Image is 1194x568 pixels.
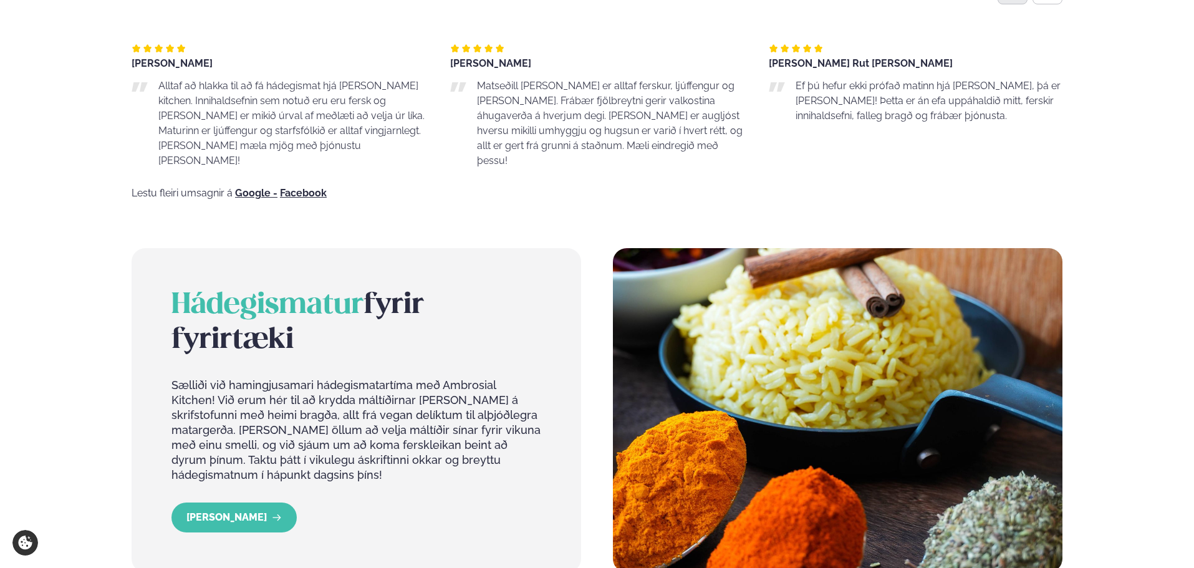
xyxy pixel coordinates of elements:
span: Alltaf að hlakka til að fá hádegismat hjá [PERSON_NAME] kitchen. Innihaldsefnin sem notuð eru eru... [158,80,425,166]
span: Matseðill [PERSON_NAME] er alltaf ferskur, ljúffengur og [PERSON_NAME]. Frábær fjölbreytni gerir ... [477,80,743,166]
p: Ef þú hefur ekki prófað matinn hjá [PERSON_NAME], þá er [PERSON_NAME]! Þetta er án efa uppáhaldið... [796,79,1062,123]
div: [PERSON_NAME] [132,59,425,69]
a: Facebook [280,188,327,198]
span: Lestu fleiri umsagnir á [132,187,233,199]
a: Cookie settings [12,530,38,556]
h2: fyrir fyrirtæki [171,288,541,358]
a: Google - [235,188,277,198]
div: [PERSON_NAME] Rut [PERSON_NAME] [769,59,1062,69]
div: [PERSON_NAME] [450,59,744,69]
p: Sælliði við hamingjusamari hádegismatartíma með Ambrosial Kitchen! Við erum hér til að krydda mál... [171,378,541,483]
a: LESA MEIRA [171,503,297,532]
span: Hádegismatur [171,292,363,319]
